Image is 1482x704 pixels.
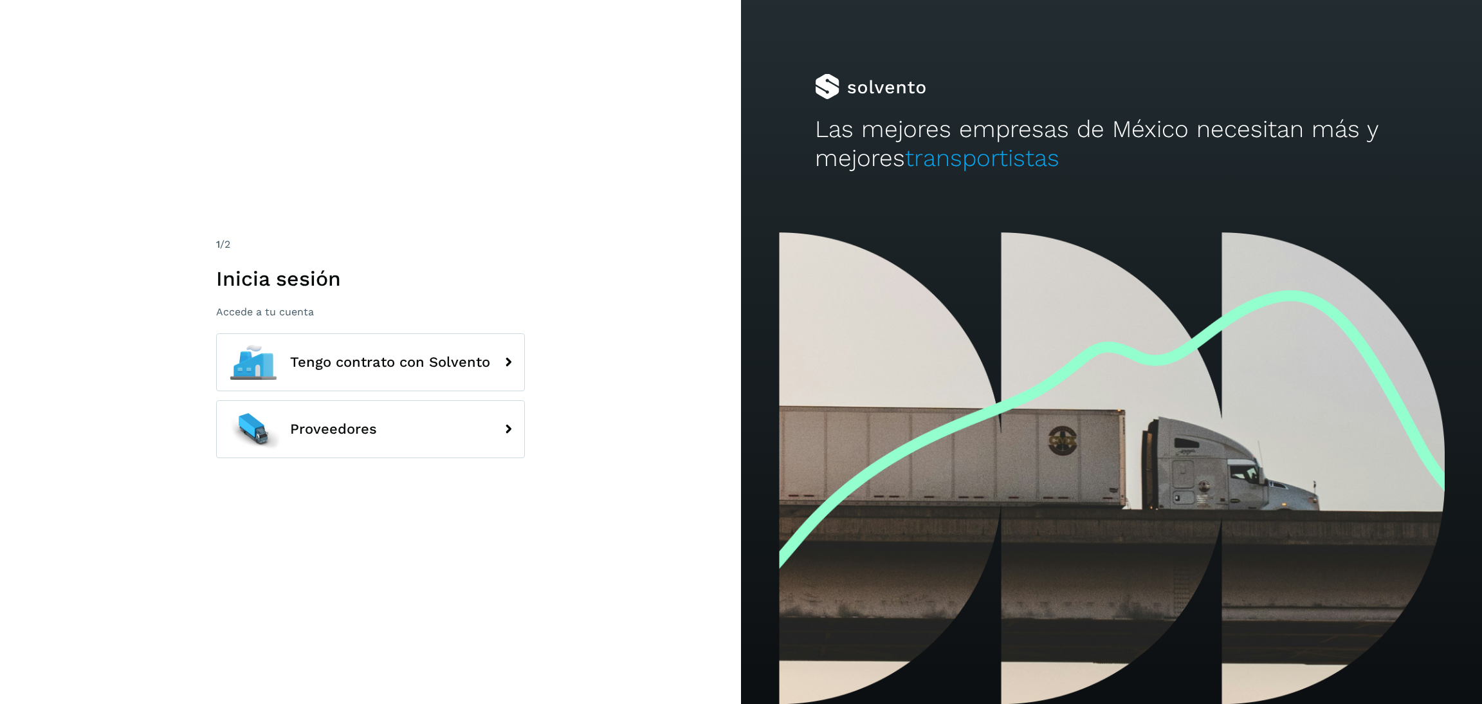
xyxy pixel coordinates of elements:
[815,115,1408,172] h2: Las mejores empresas de México necesitan más y mejores
[216,237,525,252] div: /2
[290,421,377,437] span: Proveedores
[216,306,525,318] p: Accede a tu cuenta
[216,238,220,250] span: 1
[905,144,1059,172] span: transportistas
[216,400,525,458] button: Proveedores
[216,266,525,291] h1: Inicia sesión
[216,333,525,391] button: Tengo contrato con Solvento
[290,355,490,370] span: Tengo contrato con Solvento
